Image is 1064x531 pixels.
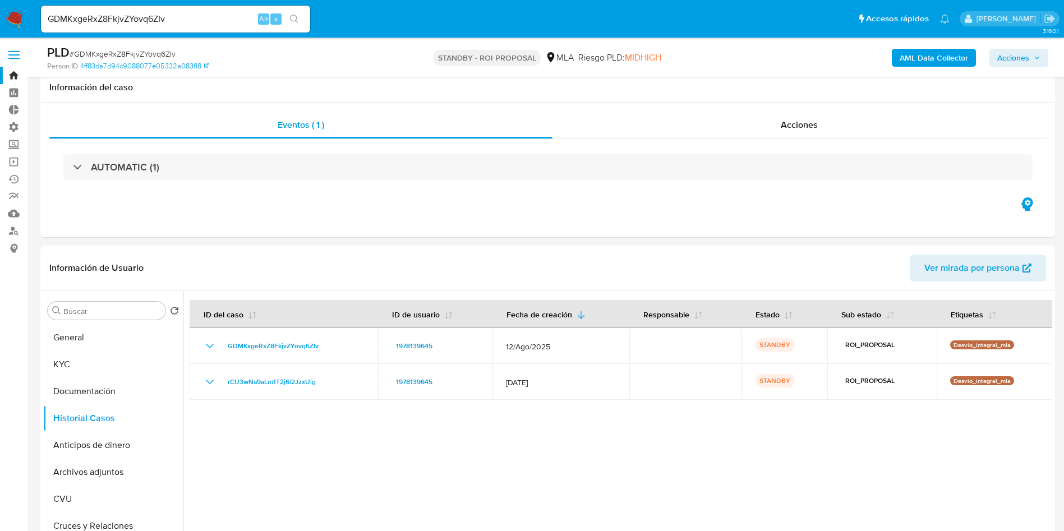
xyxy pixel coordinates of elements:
button: AML Data Collector [892,49,976,67]
input: Buscar usuario o caso... [41,12,310,26]
button: General [43,324,183,351]
b: Person ID [47,61,78,71]
b: AML Data Collector [900,49,968,67]
a: 4ff83da7d94c9088077e05332a083f18 [80,61,209,71]
span: Alt [259,13,268,24]
span: Riesgo PLD: [578,52,661,64]
span: # GDMKxgeRxZ8FkjvZYovq6ZIv [70,48,176,59]
button: Historial Casos [43,405,183,432]
button: CVU [43,486,183,512]
a: Salir [1044,13,1056,25]
input: Buscar [63,306,161,316]
button: Anticipos de dinero [43,432,183,459]
p: gustavo.deseta@mercadolibre.com [977,13,1040,24]
p: STANDBY - ROI PROPOSAL [434,50,541,66]
b: PLD [47,43,70,61]
span: Acciones [997,49,1029,67]
h1: Información de Usuario [49,262,144,274]
span: Accesos rápidos [866,13,929,25]
span: Acciones [781,118,818,131]
button: Acciones [989,49,1048,67]
button: Documentación [43,378,183,405]
button: Volver al orden por defecto [170,306,179,318]
button: search-icon [283,11,306,27]
span: Eventos ( 1 ) [278,118,324,131]
span: s [274,13,278,24]
h3: AUTOMATIC (1) [91,161,159,173]
span: MIDHIGH [625,51,661,64]
button: Archivos adjuntos [43,459,183,486]
a: Notificaciones [940,14,950,24]
div: AUTOMATIC (1) [63,154,1033,180]
button: Ver mirada por persona [910,255,1046,281]
button: Buscar [52,306,61,315]
div: MLA [545,52,574,64]
span: Ver mirada por persona [924,255,1020,281]
h1: Información del caso [49,82,1046,93]
button: KYC [43,351,183,378]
